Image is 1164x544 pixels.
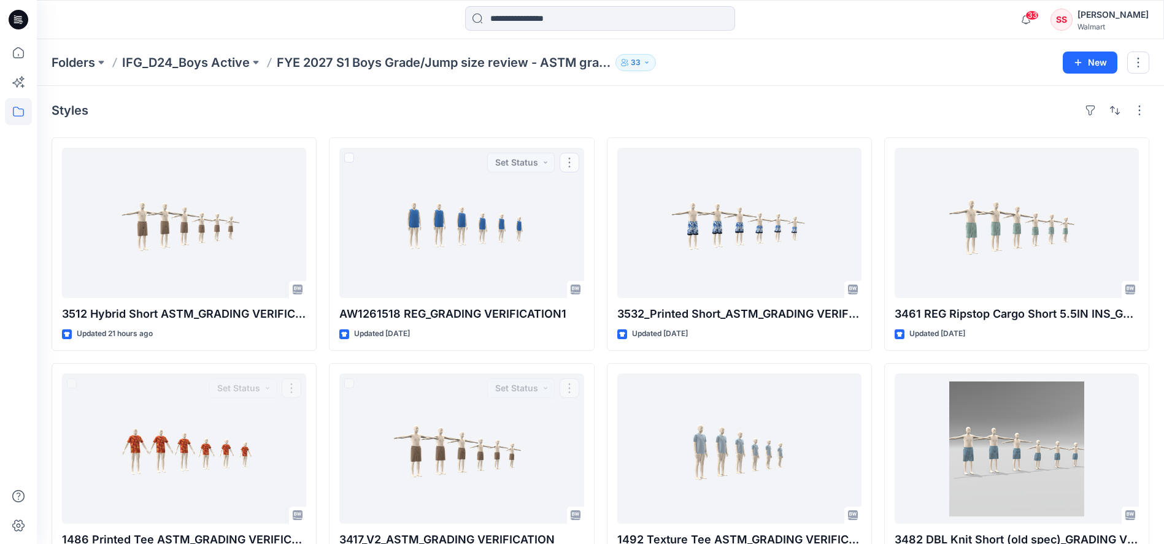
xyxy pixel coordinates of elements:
a: 3417_V2_ASTM_GRADING VERIFICATION [339,374,584,524]
div: [PERSON_NAME] [1077,7,1149,22]
button: New [1063,52,1117,74]
p: Updated [DATE] [632,328,688,340]
p: FYE 2027 S1 Boys Grade/Jump size review - ASTM grades [277,54,611,71]
h4: Styles [52,103,88,118]
a: AW1261518 REG_GRADING VERIFICATION1 [339,148,584,298]
span: 33 [1025,10,1039,20]
a: 3461 REG Ripstop Cargo Short 5.5IN INS_GRADING VERIFICATION [895,148,1139,298]
a: 3512 Hybrid Short ASTM_GRADING VERIFICATION [62,148,306,298]
a: 1492 Texture Tee ASTM_GRADING VERIFICATION [617,374,861,524]
a: 3532_Printed Short_ASTM_GRADING VERIFICATION [617,148,861,298]
p: 3512 Hybrid Short ASTM_GRADING VERIFICATION [62,305,306,323]
button: 33 [615,54,656,71]
div: SS [1050,9,1073,31]
a: IFG_D24_Boys Active [122,54,250,71]
p: 3461 REG Ripstop Cargo Short 5.5IN INS_GRADING VERIFICATION [895,305,1139,323]
p: Updated [DATE] [909,328,965,340]
a: 3482 DBL Knit Short (old spec)_GRADING VERIFICATION2 [895,374,1139,524]
a: Folders [52,54,95,71]
a: 1486 Printed Tee ASTM_GRADING VERIFICATION [62,374,306,524]
div: Walmart [1077,22,1149,31]
p: Updated [DATE] [354,328,410,340]
p: 3532_Printed Short_ASTM_GRADING VERIFICATION [617,305,861,323]
p: Updated 21 hours ago [77,328,153,340]
p: 33 [631,56,641,69]
p: AW1261518 REG_GRADING VERIFICATION1 [339,305,584,323]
